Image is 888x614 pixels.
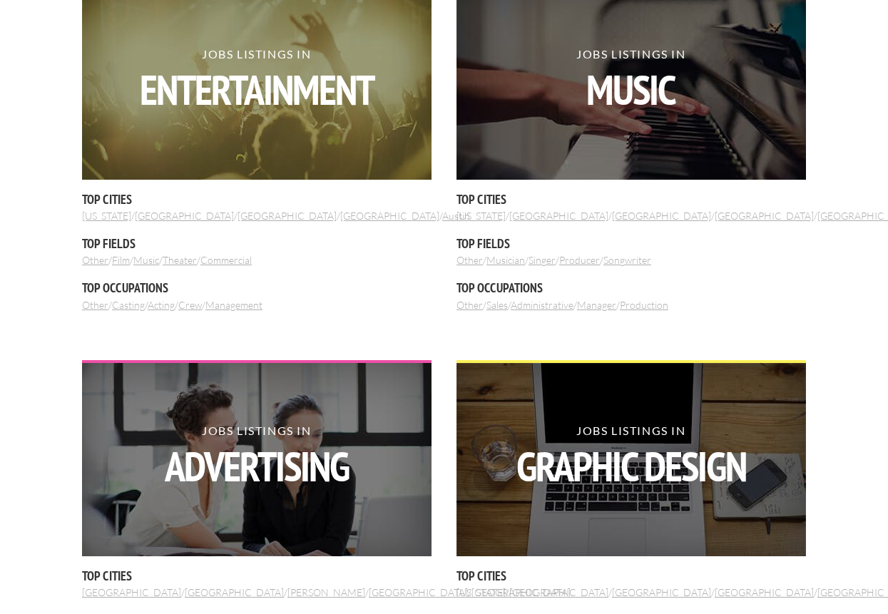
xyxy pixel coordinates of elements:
h5: Top Cities [82,190,432,208]
a: [GEOGRAPHIC_DATA] [715,210,814,222]
a: Film [112,254,130,266]
h5: Top Cities [456,567,806,585]
h5: Top Fields [82,235,432,252]
a: Casting [112,299,145,311]
a: [GEOGRAPHIC_DATA] [612,586,711,598]
a: [GEOGRAPHIC_DATA] [715,586,814,598]
a: Music [133,254,159,266]
a: [GEOGRAPHIC_DATA] [509,210,608,222]
a: [GEOGRAPHIC_DATA] [340,210,439,222]
h2: Jobs Listings in [82,425,432,487]
a: Producer [559,254,600,266]
h5: Top Cities [456,190,806,208]
a: Theater [163,254,197,266]
a: Austin [442,210,470,222]
a: [PERSON_NAME] [287,586,365,598]
a: Jobs Listings inGraphic Design [456,360,806,557]
a: Other [82,254,108,266]
a: [GEOGRAPHIC_DATA] [238,210,337,222]
strong: Entertainment [82,69,432,111]
a: Production [620,299,668,311]
a: Commercial [200,254,252,266]
a: [GEOGRAPHIC_DATA] [135,210,234,222]
a: Management [205,299,262,311]
a: [GEOGRAPHIC_DATA] [612,210,711,222]
h5: Top Occupations [456,279,806,297]
strong: Graphic Design [456,446,806,487]
a: Sales [486,299,508,311]
a: [GEOGRAPHIC_DATA] [369,586,468,598]
a: Other [456,299,483,311]
h2: Jobs Listings in [456,48,806,111]
h5: Top Fields [456,235,806,252]
a: Jobs Listings inAdvertising [82,360,432,557]
a: [US_STATE] [456,210,506,222]
a: Singer [529,254,556,266]
strong: Music [456,69,806,111]
h5: Top Occupations [82,279,432,297]
a: Other [82,299,108,311]
h2: Jobs Listings in [82,48,432,111]
a: [US_STATE] [456,586,506,598]
a: Manager [577,299,616,311]
a: [GEOGRAPHIC_DATA] [509,586,608,598]
a: [US_STATE] [82,210,131,222]
img: Mackbook air on wooden table with glass of water and iPhone next to it [456,363,806,557]
a: Other [456,254,483,266]
h2: Jobs Listings in [456,425,806,487]
a: [GEOGRAPHIC_DATA] [82,586,181,598]
img: two women in advertising smiling and looking at a computer [82,363,432,557]
a: [GEOGRAPHIC_DATA] [185,586,284,598]
a: Administrative [511,299,573,311]
a: Crew [178,299,202,311]
a: Musician [486,254,525,266]
strong: Advertising [82,446,432,487]
h5: Top Cities [82,567,432,585]
a: Acting [148,299,175,311]
a: Songwriter [603,254,651,266]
